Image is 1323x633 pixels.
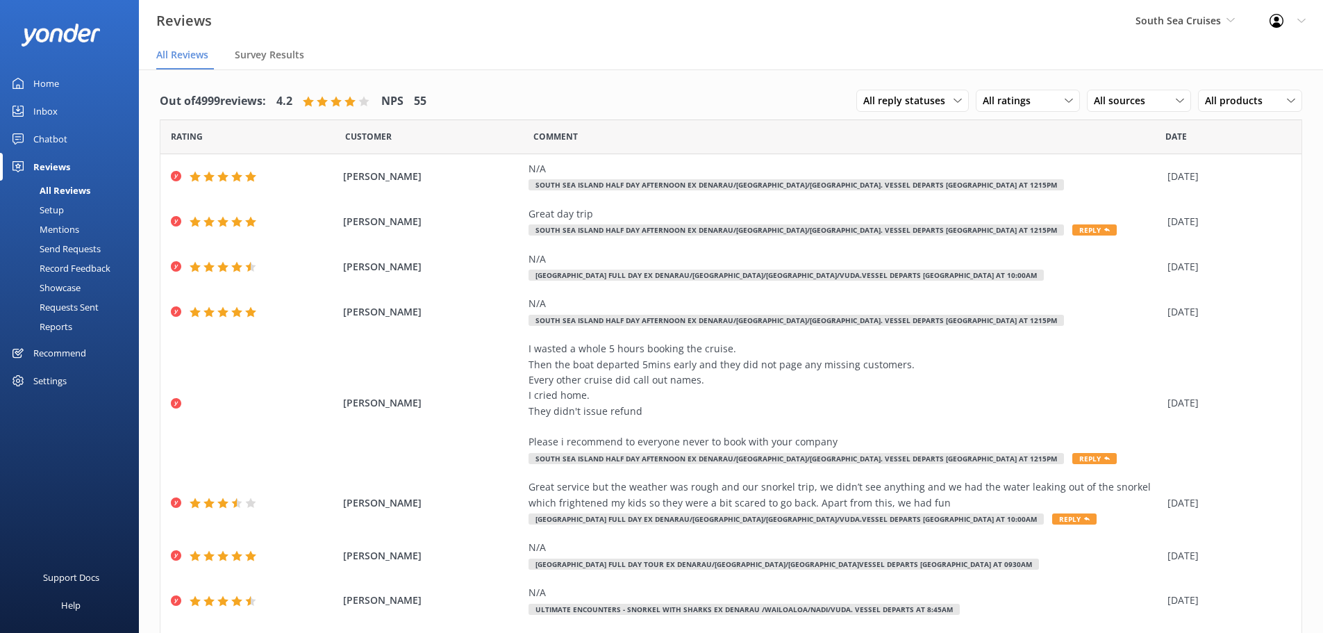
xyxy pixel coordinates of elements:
[8,239,139,258] a: Send Requests
[1167,548,1284,564] div: [DATE]
[529,206,1160,222] div: Great day trip
[8,317,139,336] a: Reports
[529,296,1160,311] div: N/A
[21,24,101,47] img: yonder-white-logo.png
[529,161,1160,176] div: N/A
[1167,259,1284,274] div: [DATE]
[983,93,1039,108] span: All ratings
[343,395,522,411] span: [PERSON_NAME]
[414,92,426,110] h4: 55
[8,278,139,297] a: Showcase
[343,593,522,608] span: [PERSON_NAME]
[1167,395,1284,411] div: [DATE]
[1135,14,1221,27] span: South Sea Cruises
[529,513,1044,525] span: [GEOGRAPHIC_DATA] Full Day ex Denarau/[GEOGRAPHIC_DATA]/[GEOGRAPHIC_DATA]/Vuda.Vessel departs [GE...
[1167,593,1284,608] div: [DATE]
[1167,304,1284,320] div: [DATE]
[8,181,139,200] a: All Reviews
[529,559,1039,570] span: [GEOGRAPHIC_DATA] Full Day Tour ex Denarau/[GEOGRAPHIC_DATA]/[GEOGRAPHIC_DATA]Vessel departs [GEO...
[8,220,79,239] div: Mentions
[33,367,67,395] div: Settings
[8,200,139,220] a: Setup
[160,92,266,110] h4: Out of 4999 reviews:
[345,130,392,143] span: Date
[8,258,110,278] div: Record Feedback
[1072,453,1117,464] span: Reply
[1167,214,1284,229] div: [DATE]
[343,548,522,564] span: [PERSON_NAME]
[156,10,212,32] h3: Reviews
[33,97,58,125] div: Inbox
[1052,513,1097,525] span: Reply
[1094,93,1154,108] span: All sources
[533,130,578,143] span: Question
[529,341,1160,450] div: I wasted a whole 5 hours booking the cruise. Then the boat departed 5mins early and they did not ...
[8,297,99,317] div: Requests Sent
[1167,169,1284,184] div: [DATE]
[171,130,203,143] span: Date
[343,495,522,511] span: [PERSON_NAME]
[235,48,304,62] span: Survey Results
[529,224,1064,236] span: South Sea Island Half Day Afternoon ex Denarau/[GEOGRAPHIC_DATA]/[GEOGRAPHIC_DATA]. Vessel Depart...
[33,339,86,367] div: Recommend
[1165,130,1187,143] span: Date
[8,181,90,200] div: All Reviews
[8,200,64,220] div: Setup
[1205,93,1271,108] span: All products
[8,278,81,297] div: Showcase
[8,258,139,278] a: Record Feedback
[381,92,403,110] h4: NPS
[8,317,72,336] div: Reports
[529,315,1064,326] span: South Sea Island Half Day Afternoon ex Denarau/[GEOGRAPHIC_DATA]/[GEOGRAPHIC_DATA]. Vessel Depart...
[529,252,1160,267] div: N/A
[529,179,1064,190] span: South Sea Island Half Day Afternoon ex Denarau/[GEOGRAPHIC_DATA]/[GEOGRAPHIC_DATA]. Vessel Depart...
[343,304,522,320] span: [PERSON_NAME]
[1072,224,1117,236] span: Reply
[1167,495,1284,511] div: [DATE]
[529,585,1160,600] div: N/A
[61,591,81,619] div: Help
[33,153,70,181] div: Reviews
[343,169,522,184] span: [PERSON_NAME]
[33,125,67,153] div: Chatbot
[33,69,59,97] div: Home
[529,453,1064,464] span: South Sea Island Half Day Afternoon ex Denarau/[GEOGRAPHIC_DATA]/[GEOGRAPHIC_DATA]. Vessel Depart...
[156,48,208,62] span: All Reviews
[8,297,139,317] a: Requests Sent
[43,564,99,591] div: Support Docs
[863,93,954,108] span: All reply statuses
[8,239,101,258] div: Send Requests
[529,604,960,615] span: Ultimate Encounters - Snorkel with Sharks ex Denarau /Wailoaloa/Nadi/Vuda. Vessel Departs at 8:45am
[529,479,1160,511] div: Great service but the weather was rough and our snorkel trip, we didn’t see anything and we had t...
[276,92,292,110] h4: 4.2
[529,270,1044,281] span: [GEOGRAPHIC_DATA] Full Day ex Denarau/[GEOGRAPHIC_DATA]/[GEOGRAPHIC_DATA]/Vuda.Vessel departs [GE...
[343,214,522,229] span: [PERSON_NAME]
[8,220,139,239] a: Mentions
[529,540,1160,555] div: N/A
[343,259,522,274] span: [PERSON_NAME]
